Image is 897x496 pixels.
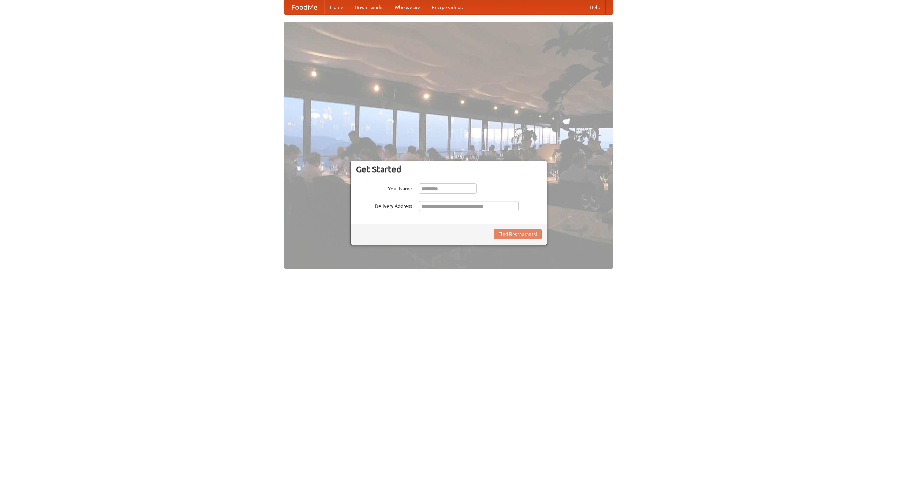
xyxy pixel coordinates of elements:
a: Recipe videos [426,0,468,14]
a: Help [584,0,606,14]
a: Home [324,0,349,14]
label: Delivery Address [356,201,412,210]
a: FoodMe [284,0,324,14]
h3: Get Started [356,164,542,175]
a: Who we are [389,0,426,14]
label: Your Name [356,183,412,192]
a: How it works [349,0,389,14]
button: Find Restaurants! [494,229,542,239]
